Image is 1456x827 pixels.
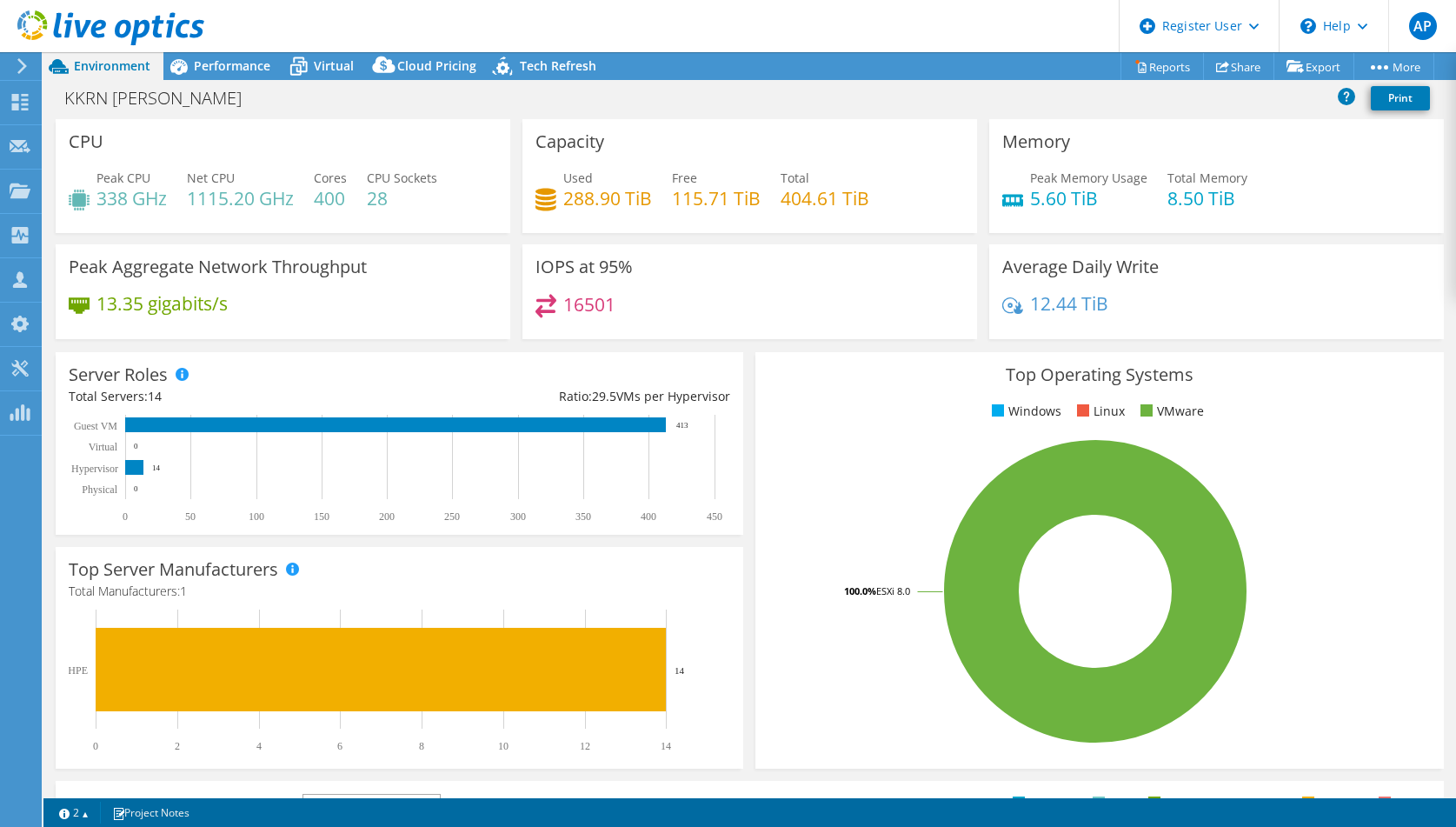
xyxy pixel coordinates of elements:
[69,365,168,384] h3: Server Roles
[563,189,652,208] h4: 288.90 TiB
[535,257,633,277] h3: IOPS at 95%
[152,464,161,472] text: 14
[303,795,440,816] span: IOPS
[194,57,270,74] span: Performance
[367,170,437,186] span: CPU Sockets
[400,387,731,406] div: Ratio: VMs per Hypervisor
[379,510,395,523] text: 200
[580,740,590,752] text: 12
[1409,12,1437,40] span: AP
[256,740,262,752] text: 4
[1136,402,1204,421] li: VMware
[1273,53,1354,80] a: Export
[47,802,101,824] a: 2
[1298,794,1363,813] li: Latency
[134,484,138,493] text: 0
[185,510,196,523] text: 50
[69,560,278,579] h3: Top Server Manufacturers
[675,665,685,676] text: 14
[367,189,437,208] h4: 28
[987,402,1061,421] li: Windows
[592,388,616,404] span: 29.5
[180,583,187,599] span: 1
[876,584,910,597] tspan: ESXi 8.0
[314,57,354,74] span: Virtual
[1167,189,1247,208] h4: 8.50 TiB
[1203,53,1274,80] a: Share
[68,664,88,677] text: HPE
[89,441,118,453] text: Virtual
[314,189,347,208] h4: 400
[444,510,460,523] text: 250
[1030,294,1108,313] h4: 12.44 TiB
[96,294,228,313] h4: 13.35 gigabits/s
[249,510,264,523] text: 100
[1374,794,1422,813] li: IOPS
[96,189,167,208] h4: 338 GHz
[187,170,235,186] span: Net CPU
[498,740,509,752] text: 10
[1002,257,1159,277] h3: Average Daily Write
[1030,189,1147,208] h4: 5.60 TiB
[781,189,869,208] h4: 404.61 TiB
[69,132,103,151] h3: CPU
[148,388,162,404] span: 14
[134,442,138,450] text: 0
[1088,794,1133,813] li: CPU
[74,57,150,74] span: Environment
[672,189,761,208] h4: 115.71 TiB
[1371,86,1430,110] a: Print
[520,57,596,74] span: Tech Refresh
[69,387,400,406] div: Total Servers:
[781,170,809,186] span: Total
[187,189,294,208] h4: 1115.20 GHz
[535,132,604,151] h3: Capacity
[661,740,671,752] text: 14
[82,484,117,496] text: Physical
[510,510,526,523] text: 300
[563,295,615,314] h4: 16501
[69,257,367,277] h3: Peak Aggregate Network Throughput
[768,365,1430,384] h3: Top Operating Systems
[1073,402,1125,421] li: Linux
[419,740,424,752] text: 8
[337,740,342,752] text: 6
[672,170,697,186] span: Free
[1030,170,1147,186] span: Peak Memory Usage
[707,510,722,523] text: 450
[1008,794,1077,813] li: Memory
[93,740,98,752] text: 0
[676,421,688,430] text: 413
[314,170,347,186] span: Cores
[1167,170,1247,186] span: Total Memory
[74,420,117,432] text: Guest VM
[57,89,269,108] h1: KKRN [PERSON_NAME]
[1144,794,1286,813] li: Network Throughput
[1120,53,1204,80] a: Reports
[575,510,591,523] text: 350
[100,802,202,824] a: Project Notes
[96,170,150,186] span: Peak CPU
[175,740,180,752] text: 2
[123,510,128,523] text: 0
[844,584,876,597] tspan: 100.0%
[314,510,329,523] text: 150
[397,57,476,74] span: Cloud Pricing
[1353,53,1434,80] a: More
[1300,18,1316,34] svg: \n
[641,510,656,523] text: 400
[69,582,730,601] h4: Total Manufacturers:
[71,463,118,475] text: Hypervisor
[1002,132,1070,151] h3: Memory
[563,170,593,186] span: Used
